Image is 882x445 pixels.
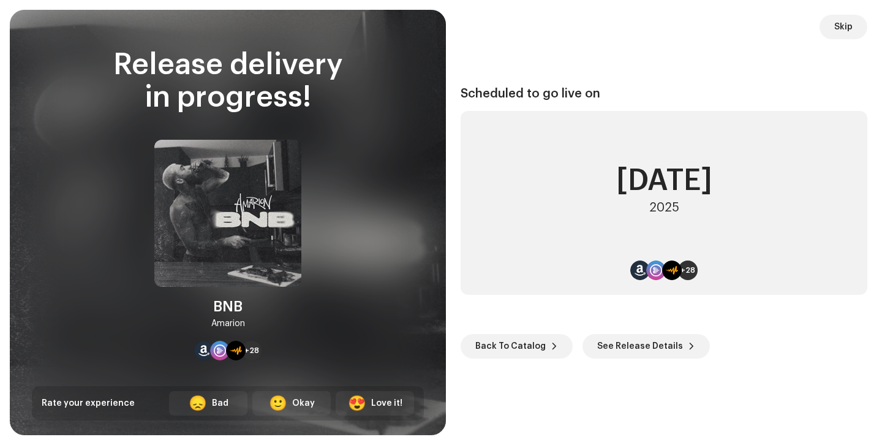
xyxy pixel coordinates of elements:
[582,334,710,359] button: See Release Details
[292,397,315,410] div: Okay
[32,49,424,114] div: Release delivery in progress!
[244,346,259,356] span: +28
[461,334,573,359] button: Back To Catalog
[211,316,245,331] div: Amarion
[269,396,287,411] div: 🙂
[348,396,366,411] div: 😍
[189,396,207,411] div: 😞
[680,265,695,275] span: +28
[820,15,867,39] button: Skip
[154,140,301,287] img: 5e36b780-3123-4080-8d16-72f54a950f88
[461,86,867,101] div: Scheduled to go live on
[371,397,402,410] div: Love it!
[212,397,228,410] div: Bad
[213,297,243,316] div: BNB
[475,334,546,359] span: Back To Catalog
[834,15,853,39] span: Skip
[597,334,683,359] span: See Release Details
[42,399,135,408] span: Rate your experience
[616,166,712,196] div: [DATE]
[649,200,679,215] div: 2025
